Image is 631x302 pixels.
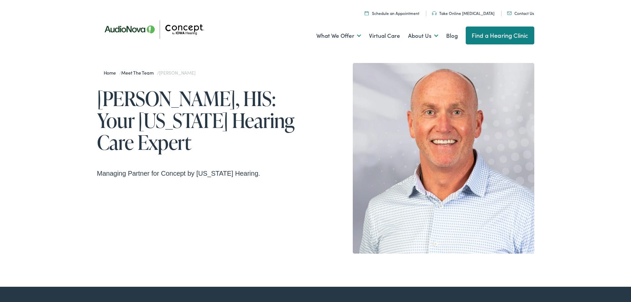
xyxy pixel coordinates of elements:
[466,27,534,44] a: Find a Hearing Clinic
[121,69,157,76] a: Meet the Team
[97,168,316,179] p: Managing Partner for Concept by [US_STATE] Hearing.
[316,24,361,48] a: What We Offer
[97,88,316,153] h1: [PERSON_NAME], HIS: Your [US_STATE] Hearing Care Expert
[365,10,419,16] a: Schedule an Appointment
[432,10,495,16] a: Take Online [MEDICAL_DATA]
[446,24,458,48] a: Blog
[104,69,119,76] a: Home
[365,11,369,15] img: A calendar icon to schedule an appointment at Concept by Iowa Hearing.
[369,24,400,48] a: Virtual Care
[432,11,437,15] img: utility icon
[104,69,195,76] span: / /
[507,12,512,15] img: utility icon
[353,63,534,254] img: Taylor Parker is a managing partner for Concept by Iowa Hearing.
[507,10,534,16] a: Contact Us
[159,69,195,76] span: [PERSON_NAME]
[408,24,438,48] a: About Us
